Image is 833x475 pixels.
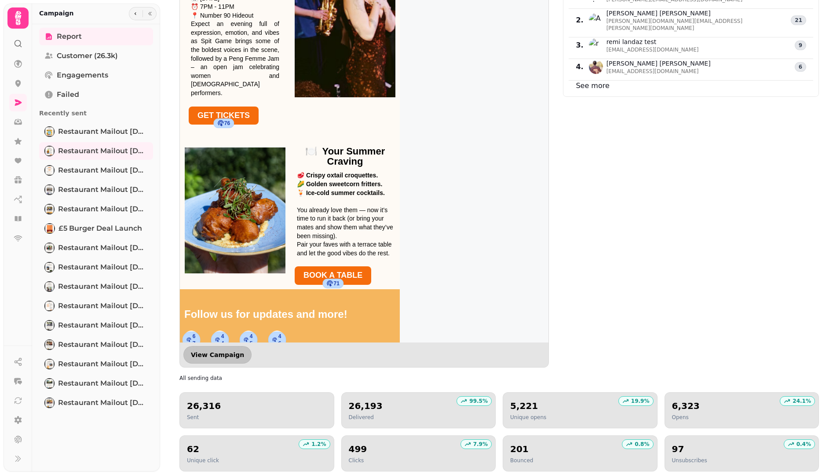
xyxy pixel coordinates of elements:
[576,81,609,90] a: See more
[45,224,54,233] img: £5 Burger Deal Launch
[58,398,148,408] span: Restaurant Mailout [DATE]
[224,120,230,127] span: 76
[191,3,279,11] p: ⏰ 7PM - 11PM
[39,86,153,103] a: Failed
[793,398,811,405] p: 24.1 %
[270,331,284,345] table: LinkedIn icon
[311,441,326,448] p: 1.2 %
[45,398,54,407] img: Restaurant Mailout April 29th
[672,443,707,455] h2: 97
[589,60,603,74] img: Geoffrey Chang
[305,146,385,167] strong: 🍽️ Your Summer Craving
[39,181,153,199] a: Restaurant Mailout July 24thRestaurant Mailout [DATE]
[191,11,279,20] p: 📍 Number 90 Hideout
[39,258,153,276] a: Restaurant Mailout June 26thRestaurant Mailout [DATE]
[213,331,227,345] img: Facebook
[58,184,148,195] span: Restaurant Mailout [DATE]
[45,243,54,252] img: Restaurant Mailout July 3rd
[189,107,259,125] a: GET TICKETS
[39,394,153,412] a: Restaurant Mailout April 29thRestaurant Mailout [DATE]
[297,189,385,196] strong: 🍹 Ice-cold summer cocktails.
[185,147,285,273] img: Image
[39,28,153,45] a: Report
[45,321,54,330] img: Restaurant Mailout June 5th
[39,162,153,179] a: Restaurant Mailout July 31stRestaurant Mailout [DATE]
[349,400,383,412] h2: 26,193
[672,414,700,421] p: Opens
[39,336,153,353] a: Restaurant Mailout May 29thRestaurant Mailout [DATE]
[45,302,54,310] img: Restaurant Mailout June 11th
[635,441,649,448] p: 0.8 %
[672,400,700,412] h2: 6,323
[220,333,225,347] span: 44
[58,378,148,389] span: Restaurant Mailout [DATE]
[45,263,54,272] img: Restaurant Mailout June 26th
[576,62,583,72] span: 4 .
[510,414,546,421] p: Unique opens
[45,379,54,388] img: Restaurant Mailout May 14th
[57,31,82,42] span: Report
[249,333,253,347] span: 45
[39,317,153,334] a: Restaurant Mailout June 5thRestaurant Mailout [DATE]
[32,24,160,471] nav: Tabs
[39,278,153,295] a: Restaurant Mailout June 19thRestaurant Mailout [DATE]
[576,15,583,26] span: 2 .
[58,243,148,253] span: Restaurant Mailout [DATE]
[349,443,367,455] h2: 499
[39,105,153,121] p: Recently sent
[39,297,153,315] a: Restaurant Mailout June 11thRestaurant Mailout [DATE]
[39,239,153,257] a: Restaurant Mailout July 3rdRestaurant Mailout [DATE]
[184,331,198,345] a: Instagram
[58,359,148,369] span: Restaurant Mailout [DATE]
[58,204,148,214] span: Restaurant Mailout [DATE]
[57,70,108,81] span: Engagements
[39,9,74,18] h2: Campaign
[197,111,250,120] span: GET TICKETS
[45,127,54,136] img: Restaurant Mailout Aug 13th
[39,66,153,84] a: Engagements
[187,414,221,421] p: Sent
[473,441,488,448] p: 7.9 %
[606,37,699,46] span: remi landaz test
[39,355,153,373] a: Restaurant Mailout May 22ndRestaurant Mailout [DATE]
[58,165,148,176] span: Restaurant Mailout [DATE]
[510,443,533,455] h2: 201
[45,166,54,175] img: Restaurant Mailout July 31st
[187,443,219,455] h2: 62
[606,68,711,75] span: [EMAIL_ADDRESS][DOMAIN_NAME]
[179,375,348,382] h2: Complete overview of all campaign delivery metrics
[39,142,153,160] a: Restaurant Mailout Aug 7thRestaurant Mailout [DATE]
[606,9,786,18] span: [PERSON_NAME] [PERSON_NAME]
[58,339,148,350] span: Restaurant Mailout [DATE]
[58,126,148,137] span: Restaurant Mailout [DATE]
[796,441,811,448] p: 0.4 %
[191,352,244,358] span: View Campaign
[45,147,54,155] img: Restaurant Mailout Aug 7th
[45,205,54,214] img: Restaurant Mailout July 16th
[576,40,583,51] span: 3 .
[349,414,383,421] p: Delivered
[45,360,54,368] img: Restaurant Mailout May 22nd
[297,180,382,188] strong: 🌽 Golden sweetcorn fritters.
[45,282,54,291] img: Restaurant Mailout June 19th
[606,46,699,53] span: [EMAIL_ADDRESS][DOMAIN_NAME]
[213,331,227,345] table: Facebook icon
[58,301,148,311] span: Restaurant Mailout [DATE]
[333,280,339,287] span: 71
[45,340,54,349] img: Restaurant Mailout May 29th
[241,331,256,345] img: TikTok
[631,398,650,405] p: 19.9 %
[192,333,196,347] span: 67
[606,59,711,68] span: [PERSON_NAME] [PERSON_NAME]
[270,331,284,345] a: LinkedIn
[349,457,367,464] p: Clicks
[791,15,806,25] div: 21
[510,457,533,464] p: Bounced
[606,18,786,32] span: [PERSON_NAME][DOMAIN_NAME][EMAIL_ADDRESS][PERSON_NAME][DOMAIN_NAME]
[187,400,221,412] h2: 26,316
[58,146,148,156] span: Restaurant Mailout [DATE]
[57,89,79,100] span: Failed
[58,320,148,331] span: Restaurant Mailout [DATE]
[58,281,148,292] span: Restaurant Mailout [DATE]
